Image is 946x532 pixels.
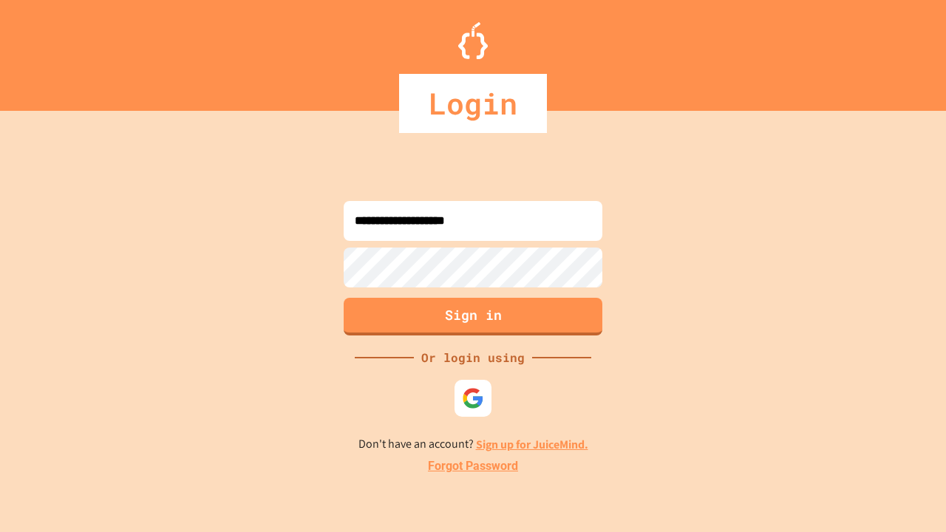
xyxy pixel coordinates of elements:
div: Or login using [414,349,532,366]
a: Forgot Password [428,457,518,475]
img: google-icon.svg [462,387,484,409]
div: Login [399,74,547,133]
a: Sign up for JuiceMind. [476,437,588,452]
button: Sign in [344,298,602,335]
p: Don't have an account? [358,435,588,454]
img: Logo.svg [458,22,488,59]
